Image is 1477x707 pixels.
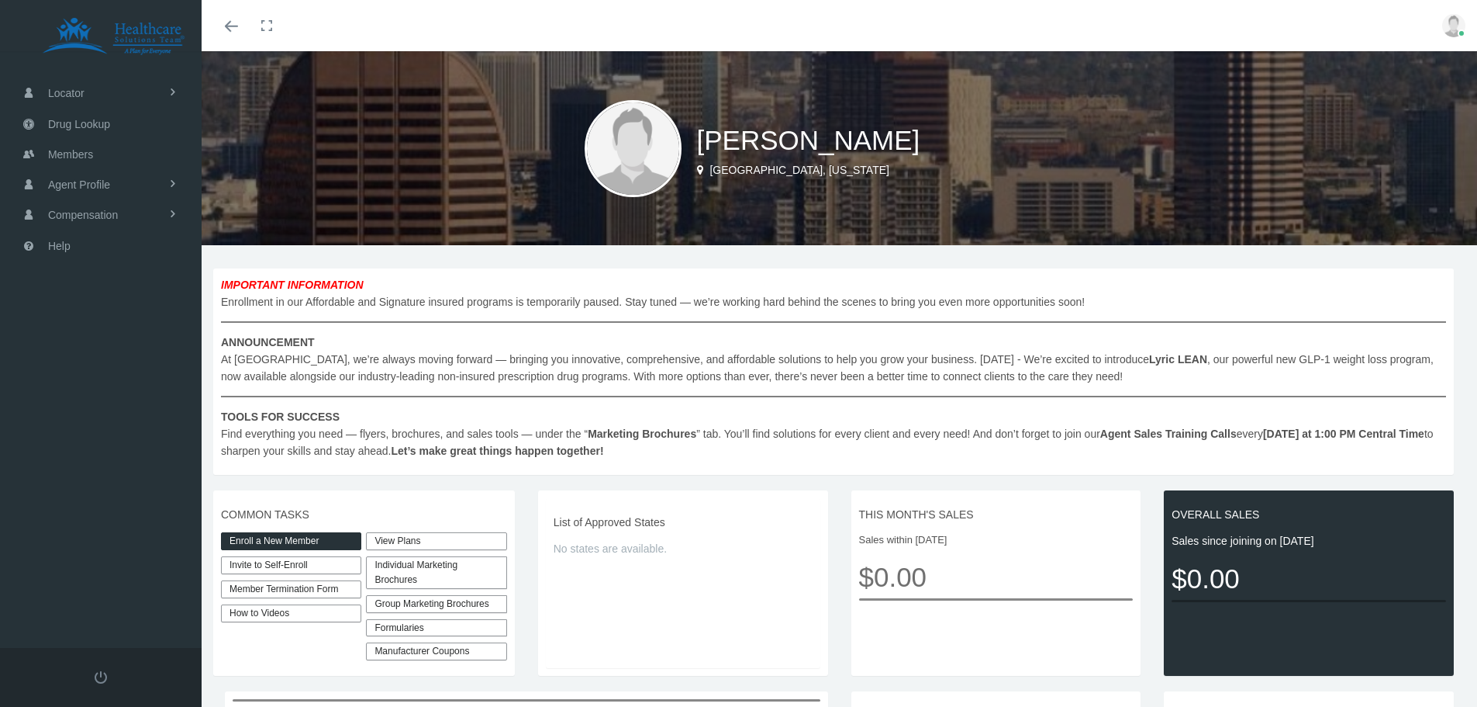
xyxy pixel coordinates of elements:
[554,514,813,531] span: List of Approved States
[1442,14,1465,37] img: user-placeholder.jpg
[221,506,507,523] span: COMMON TASKS
[859,556,1134,598] span: $0.00
[221,532,361,550] a: Enroll a New Member
[1263,428,1424,440] b: [DATE] at 1:00 PM Central Time
[1172,557,1446,600] span: $0.00
[221,605,361,622] a: How to Videos
[859,506,1134,523] span: THIS MONTH'S SALES
[366,556,506,589] div: Individual Marketing Brochures
[366,532,506,550] a: View Plans
[221,411,340,423] b: TOOLS FOR SUCCESS
[554,540,813,557] span: No states are available.
[391,445,603,457] b: Let’s make great things happen together!
[221,336,315,348] b: ANNOUNCEMENT
[221,279,364,291] b: IMPORTANT INFORMATION
[221,276,1446,459] span: Enrollment in our Affordable and Signature insured programs is temporarily paused. Stay tuned — w...
[588,428,696,440] b: Marketing Brochures
[48,78,85,108] span: Locator
[859,532,1134,548] span: Sales within [DATE]
[48,170,110,199] span: Agent Profile
[1100,428,1237,440] b: Agent Sales Training Calls
[585,100,682,197] img: user-placeholder.jpg
[48,200,118,230] span: Compensation
[48,231,71,261] span: Help
[221,556,361,574] a: Invite to Self-Enroll
[1172,506,1446,523] span: OVERALL SALES
[1149,353,1207,366] b: Lyric LEAN
[709,164,889,176] span: [GEOGRAPHIC_DATA], [US_STATE]
[366,595,506,613] div: Group Marketing Brochures
[366,619,506,637] div: Formularies
[20,17,206,56] img: HEALTHCARE SOLUTIONS TEAM, LLC
[221,581,361,598] a: Member Termination Form
[1172,532,1446,549] span: Sales since joining on [DATE]
[48,140,93,169] span: Members
[48,109,110,139] span: Drug Lookup
[366,643,506,660] a: Manufacturer Coupons
[697,125,920,155] span: [PERSON_NAME]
